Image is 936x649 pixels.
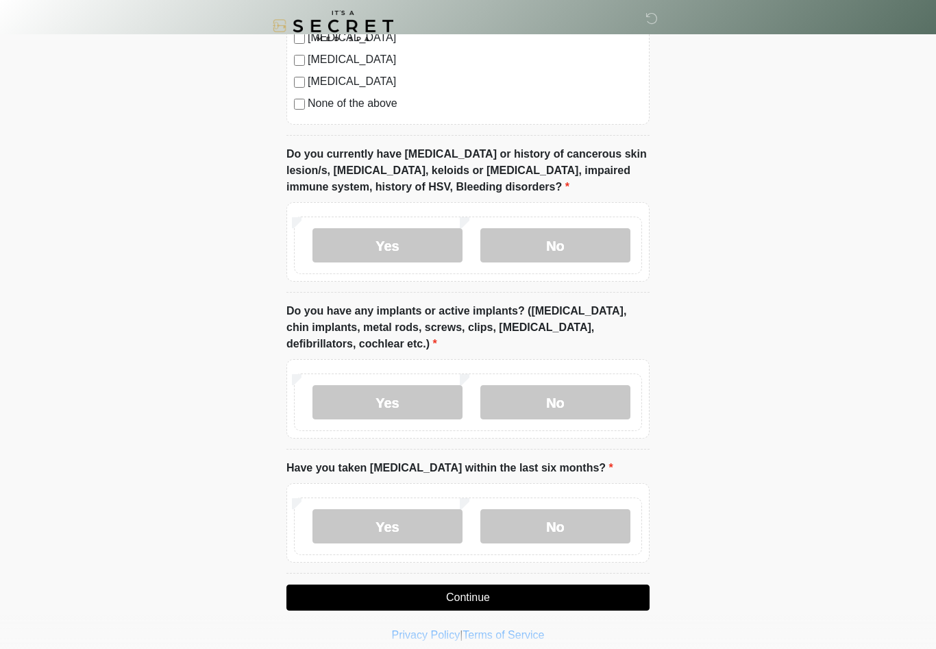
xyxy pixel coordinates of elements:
[312,385,463,419] label: Yes
[308,95,642,112] label: None of the above
[463,629,544,641] a: Terms of Service
[294,55,305,66] input: [MEDICAL_DATA]
[273,10,393,41] img: It's A Secret Med Spa Logo
[294,77,305,88] input: [MEDICAL_DATA]
[392,629,460,641] a: Privacy Policy
[294,99,305,110] input: None of the above
[286,146,650,195] label: Do you currently have [MEDICAL_DATA] or history of cancerous skin lesion/s, [MEDICAL_DATA], keloi...
[286,585,650,611] button: Continue
[312,509,463,543] label: Yes
[308,73,642,90] label: [MEDICAL_DATA]
[286,303,650,352] label: Do you have any implants or active implants? ([MEDICAL_DATA], chin implants, metal rods, screws, ...
[286,460,613,476] label: Have you taken [MEDICAL_DATA] within the last six months?
[308,51,642,68] label: [MEDICAL_DATA]
[480,385,630,419] label: No
[460,629,463,641] a: |
[312,228,463,262] label: Yes
[480,228,630,262] label: No
[480,509,630,543] label: No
